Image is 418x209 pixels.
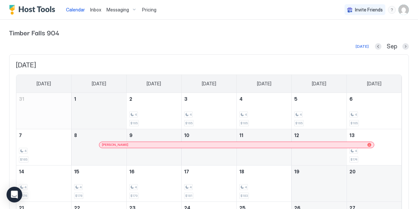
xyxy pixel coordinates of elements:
div: menu [388,6,396,14]
span: 18 [239,169,244,174]
a: Host Tools Logo [9,5,58,15]
span: Timber Falls 904 [9,27,409,37]
a: Calendar [66,6,85,13]
span: 10 [184,132,189,138]
span: 5 [294,96,297,102]
a: Saturday [361,75,388,93]
a: September 1, 2025 [72,93,126,105]
a: September 3, 2025 [182,93,236,105]
td: September 11, 2025 [236,129,292,165]
span: 4 [245,185,247,189]
a: September 4, 2025 [237,93,292,105]
a: September 17, 2025 [182,165,236,178]
td: September 13, 2025 [346,129,402,165]
span: Sep [387,43,397,50]
span: Pricing [142,7,156,13]
span: 4 [135,113,137,117]
span: 19 [294,169,299,174]
span: $176 [20,194,27,198]
span: [DATE] [202,81,216,87]
td: September 3, 2025 [182,93,237,129]
a: September 8, 2025 [72,129,126,141]
a: September 19, 2025 [292,165,346,178]
td: September 7, 2025 [16,129,72,165]
span: 16 [129,169,135,174]
td: September 17, 2025 [182,165,237,201]
div: User profile [398,5,409,15]
span: 7 [19,132,22,138]
a: September 14, 2025 [16,165,71,178]
span: 3 [184,96,187,102]
a: Friday [305,75,333,93]
a: Tuesday [140,75,168,93]
td: September 20, 2025 [346,165,402,201]
a: September 13, 2025 [347,129,402,141]
td: September 9, 2025 [126,129,182,165]
span: [DATE] [257,81,271,87]
a: Thursday [250,75,278,93]
span: 31 [19,96,24,102]
span: 11 [239,132,243,138]
span: [PERSON_NAME] [102,143,128,147]
a: September 15, 2025 [72,165,126,178]
a: September 5, 2025 [292,93,346,105]
span: 13 [349,132,355,138]
button: [DATE] [355,43,370,50]
span: [DATE] [312,81,326,87]
span: 4 [190,113,192,117]
td: September 19, 2025 [292,165,347,201]
a: September 6, 2025 [347,93,402,105]
span: 8 [74,132,77,138]
span: 14 [19,169,24,174]
span: 9 [129,132,133,138]
span: [DATE] [147,81,161,87]
td: September 5, 2025 [292,93,347,129]
span: [DATE] [367,81,381,87]
a: Monday [85,75,113,93]
span: 4 [355,113,357,117]
span: 1 [74,96,76,102]
span: $165 [350,121,358,125]
a: September 12, 2025 [292,129,346,141]
td: September 10, 2025 [182,129,237,165]
a: September 11, 2025 [237,129,292,141]
span: 20 [349,169,356,174]
td: September 4, 2025 [236,93,292,129]
span: 4 [24,149,26,153]
span: $174 [350,157,357,162]
a: September 20, 2025 [347,165,402,178]
span: [DATE] [37,81,51,87]
td: September 16, 2025 [126,165,182,201]
span: 6 [349,96,353,102]
span: Invite Friends [355,7,383,13]
span: $183 [240,194,248,198]
span: 4 [245,113,247,117]
span: $165 [185,121,193,125]
a: August 31, 2025 [16,93,71,105]
span: 17 [184,169,189,174]
a: Inbox [90,6,101,13]
td: September 15, 2025 [72,165,127,201]
a: Wednesday [195,75,223,93]
span: $165 [240,121,248,125]
span: $179 [130,194,137,198]
span: $165 [295,121,303,125]
span: $165 [130,121,138,125]
span: $165 [20,157,27,162]
span: 4 [135,185,137,189]
div: [PERSON_NAME] [102,143,371,147]
span: 12 [294,132,299,138]
a: September 9, 2025 [127,129,182,141]
td: September 18, 2025 [236,165,292,201]
a: Sunday [30,75,57,93]
span: 4 [80,185,82,189]
span: 15 [74,169,79,174]
span: $178 [75,194,82,198]
td: August 31, 2025 [16,93,72,129]
span: 4 [355,149,357,153]
a: September 10, 2025 [182,129,236,141]
button: Next month [402,43,409,50]
span: $181 [185,194,192,198]
div: Open Intercom Messenger [7,187,22,202]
